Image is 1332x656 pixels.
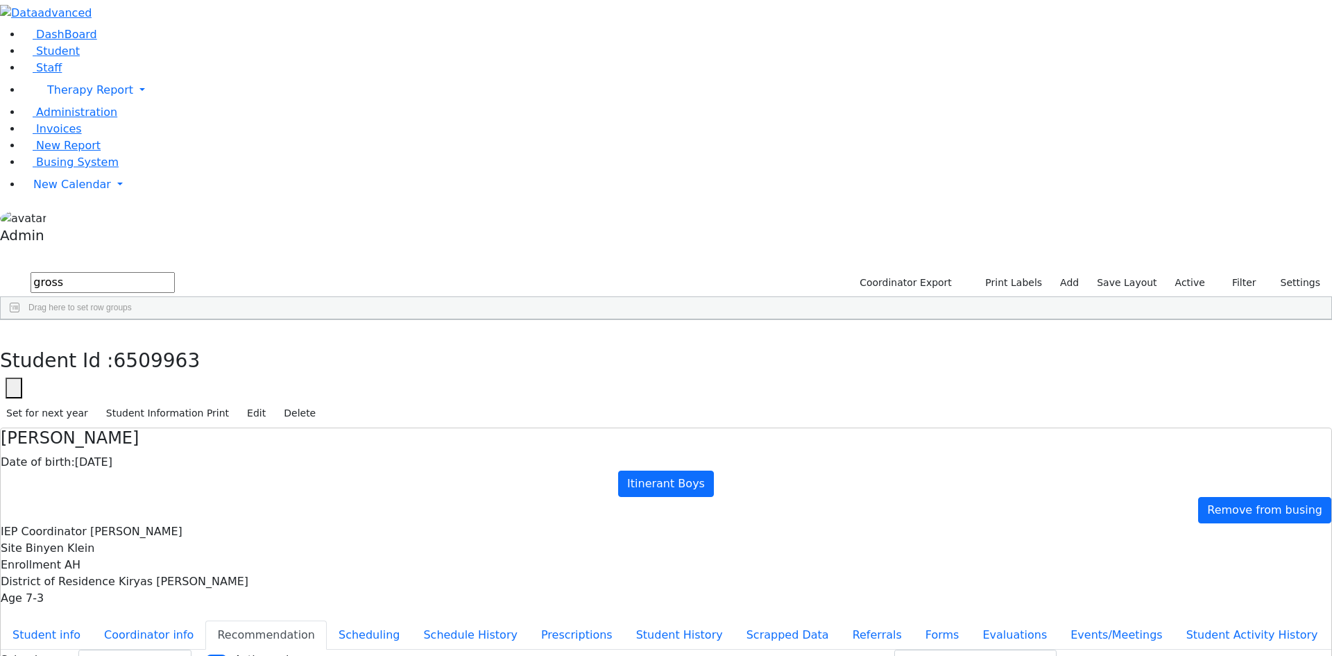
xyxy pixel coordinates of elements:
label: Site [1,540,22,557]
a: Busing System [22,155,119,169]
span: Kiryas [PERSON_NAME] [119,575,248,588]
button: Coordinator info [92,621,205,650]
a: New Calendar [22,171,1332,199]
span: Busing System [36,155,119,169]
span: Remove from busing [1207,503,1322,516]
button: Student Activity History [1175,621,1330,650]
a: Invoices [22,122,82,135]
button: Forms [914,621,971,650]
label: Age [1,590,22,607]
span: Staff [36,61,62,74]
a: New Report [22,139,101,152]
a: Add [1054,272,1085,294]
span: 6509963 [114,349,200,372]
h4: [PERSON_NAME] [1,428,1331,448]
button: Scheduling [327,621,411,650]
span: New Calendar [33,178,111,191]
button: Filter [1214,272,1263,294]
button: Scrapped Data [735,621,841,650]
a: Administration [22,106,117,119]
span: DashBoard [36,28,97,41]
button: Referrals [841,621,914,650]
button: Save Layout [1091,272,1163,294]
button: Recommendation [205,621,327,650]
a: Staff [22,61,62,74]
input: Search [31,272,175,293]
button: Student History [624,621,735,650]
button: Student Information Print [100,403,235,424]
button: Evaluations [971,621,1059,650]
span: AH [65,558,80,571]
button: Delete [277,403,322,424]
label: District of Residence [1,573,115,590]
a: Remove from busing [1198,497,1331,523]
a: Student [22,44,80,58]
span: Student [36,44,80,58]
button: Edit [241,403,272,424]
span: Administration [36,106,117,119]
a: DashBoard [22,28,97,41]
button: Settings [1263,272,1326,294]
span: [PERSON_NAME] [90,525,182,538]
a: Therapy Report [22,76,1332,104]
label: IEP Coordinator [1,523,87,540]
span: New Report [36,139,101,152]
label: Date of birth: [1,454,75,471]
button: Schedule History [411,621,529,650]
button: Student info [1,621,92,650]
div: [DATE] [1,454,1331,471]
span: Invoices [36,122,82,135]
label: Active [1169,272,1211,294]
button: Coordinator Export [851,272,958,294]
span: Drag here to set row groups [28,303,132,312]
label: Enrollment [1,557,61,573]
a: Itinerant Boys [618,471,714,497]
button: Events/Meetings [1059,621,1174,650]
span: Binyen Klein [26,541,94,555]
span: 7-3 [26,591,44,605]
button: Prescriptions [529,621,624,650]
button: Print Labels [969,272,1048,294]
span: Therapy Report [47,83,133,96]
